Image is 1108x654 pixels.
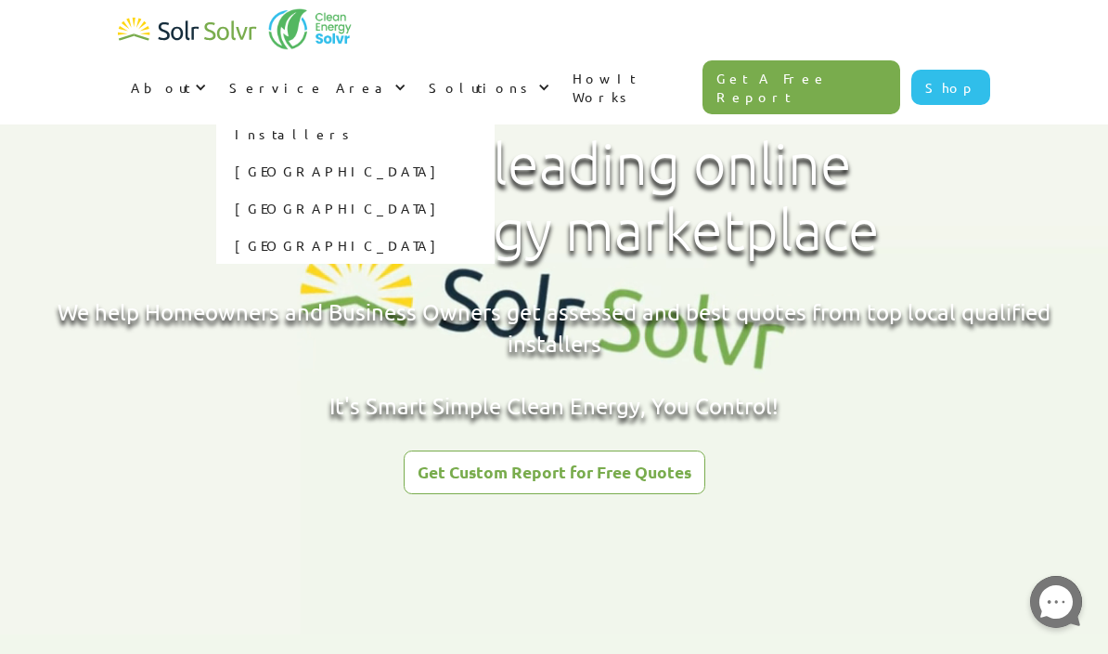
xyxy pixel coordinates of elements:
h1: Canada's leading online clean energy marketplace [213,131,895,265]
a: Get A Free Report [702,60,901,114]
div: Solutions [429,78,534,97]
a: Shop [911,70,990,105]
div: About [131,78,190,97]
div: Get Custom Report for Free Quotes [418,464,691,480]
div: About [118,59,216,115]
a: How It Works [560,50,702,124]
a: [GEOGRAPHIC_DATA] [216,227,495,264]
a: Get Custom Report for Free Quotes [404,451,705,494]
a: [GEOGRAPHIC_DATA] [216,190,495,227]
a: [GEOGRAPHIC_DATA] [216,152,495,190]
div: We help Homeowners and Business Owners get assessed and best quotes from top local qualified inst... [32,296,1076,421]
div: Service Area [229,78,390,97]
div: Solutions [416,59,560,115]
div: Service Area [216,59,416,115]
a: Installers [216,115,495,152]
nav: Service Area [216,115,495,264]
